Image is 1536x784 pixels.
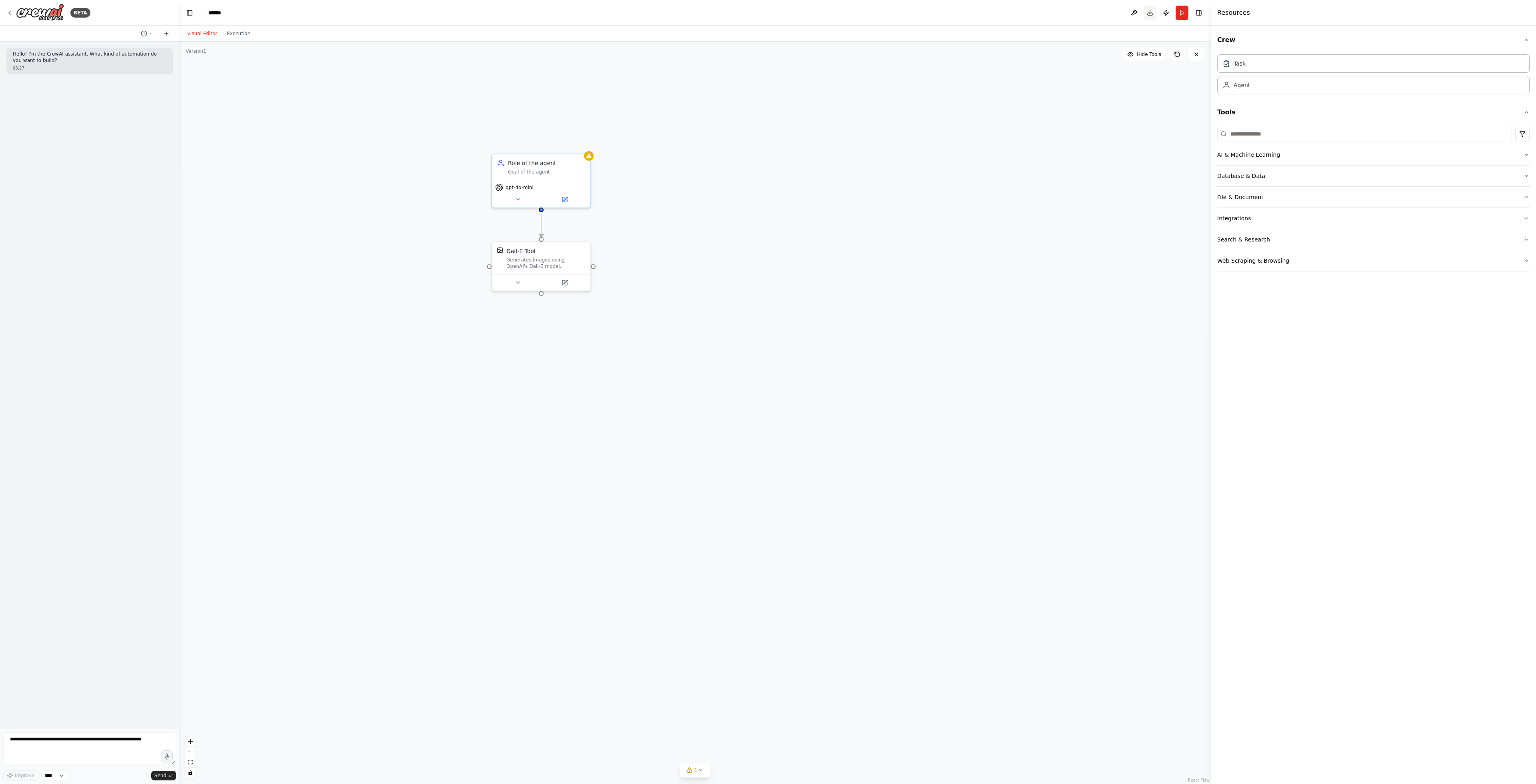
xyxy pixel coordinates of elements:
[508,159,586,167] div: Role of the agent
[1217,208,1530,229] button: Integrations
[497,247,503,253] img: DallETool
[15,772,34,779] span: Improve
[185,768,196,778] button: toggle interactivity
[491,154,591,208] div: Role of the agentGoal of the agentgpt-4o-mini
[1234,81,1250,89] div: Agent
[13,65,166,71] div: 08:27
[1188,778,1210,782] a: React Flow attribution
[138,29,157,38] button: Switch to previous chat
[1217,144,1530,165] button: AI & Machine Learning
[1193,7,1204,18] button: Hide right sidebar
[537,209,545,237] g: Edge from 034804b4-7640-418b-85ee-6eb109d0bac8 to 58ba75b1-1bbd-4b36-b642-422a9b9f569a
[491,241,591,291] div: DallEToolDall-E ToolGenerates images using OpenAI's Dall-E model.
[1217,229,1530,250] button: Search & Research
[1217,166,1530,186] button: Database & Data
[70,8,90,18] div: BETA
[160,29,173,38] button: Start a new chat
[1122,48,1166,61] button: Hide Tools
[506,257,586,269] div: Generates images using OpenAI's Dall-E model.
[154,772,166,779] span: Send
[184,7,195,18] button: Hide left sidebar
[185,757,196,768] button: fit view
[1217,8,1250,18] h4: Resources
[185,736,196,747] button: zoom in
[185,747,196,757] button: zoom out
[161,750,173,762] button: Click to speak your automation idea
[186,48,206,54] div: Version 1
[208,9,227,16] nav: breadcrumb
[185,736,196,778] div: React Flow controls
[222,29,255,38] button: Execution
[542,278,587,287] button: Open in side panel
[16,4,64,22] img: Logo
[506,184,534,191] span: gpt-4o-mini
[1217,29,1530,51] button: Crew
[1217,187,1530,207] button: File & Document
[1137,51,1161,58] span: Hide Tools
[1234,60,1246,68] div: Task
[506,247,536,255] div: Dall-E Tool
[680,763,710,778] button: 1
[182,29,222,38] button: Visual Editor
[13,51,166,64] p: Hello! I'm the CrewAI assistant. What kind of automation do you want to build?
[1217,250,1530,271] button: Web Scraping & Browsing
[1217,101,1530,124] button: Tools
[542,195,587,204] button: Open in side panel
[3,770,38,781] button: Improve
[1217,124,1530,278] div: Tools
[694,766,698,774] span: 1
[508,169,586,175] div: Goal of the agent
[1217,51,1530,101] div: Crew
[151,771,176,780] button: Send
